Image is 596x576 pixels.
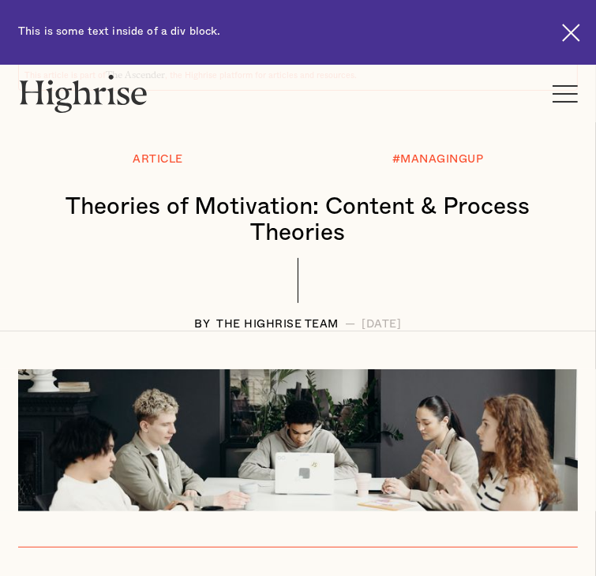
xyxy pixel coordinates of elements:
img: Highrise logo [18,74,148,113]
div: — [345,319,356,331]
div: #MANAGINGUP [392,154,484,166]
img: Cross icon [562,24,580,42]
img: Executives sitting in a meeting room. [18,369,578,511]
div: Article [133,154,184,166]
div: [DATE] [362,319,402,331]
div: BY [195,319,211,331]
h1: Theories of Motivation: Content & Process Theories [34,194,562,246]
div: The Highrise Team [217,319,339,331]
